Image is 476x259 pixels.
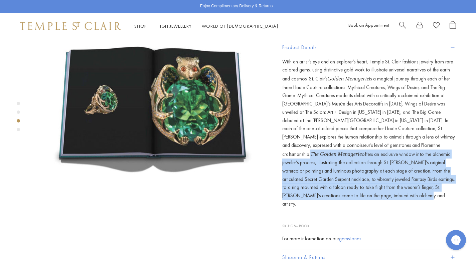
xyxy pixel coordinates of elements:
[291,224,310,228] span: GM-BOOK
[200,3,273,10] p: Enjoy Complimentary Delivery & Returns
[310,151,362,157] em: The Golden Menagerie
[202,23,278,29] a: World of [DEMOGRAPHIC_DATA]World of [DEMOGRAPHIC_DATA]
[348,22,389,28] a: Book an Appointment
[339,235,361,242] a: gemstones
[450,21,456,31] a: Open Shopping Bag
[282,235,456,243] div: For more information on our
[157,23,192,29] a: High JewelleryHigh Jewellery
[399,21,406,31] a: Search
[443,228,469,252] iframe: Gorgias live chat messenger
[134,23,147,29] a: ShopShop
[327,75,369,82] em: Golden Menagerie
[282,216,456,229] p: SKU:
[17,100,20,137] div: Product gallery navigation
[282,40,456,55] button: Product Details
[134,22,278,30] nav: Main navigation
[433,21,440,31] a: View Wishlist
[20,22,121,30] img: Temple St. Clair
[282,58,456,208] p: With an artist’s eye and an explorer’s heart, Temple St. Clair fashions jewelry from rare colored...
